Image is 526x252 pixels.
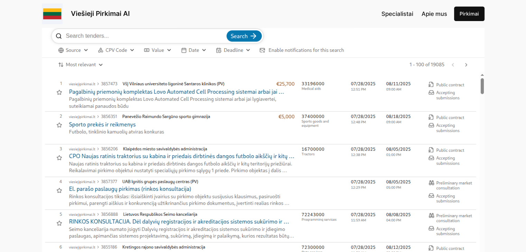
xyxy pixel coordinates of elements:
span: Specialistai [381,10,413,17]
span: Apie mus [422,10,447,17]
a: Specialistai [381,9,413,18]
img: Viešieji pirkimai logo [42,3,63,24]
a: Apie mus [422,9,447,18]
a: Viešieji Pirkimai AI [71,9,130,18]
nav: Navigation [381,9,447,18]
a: Pirkimai [454,7,485,21]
